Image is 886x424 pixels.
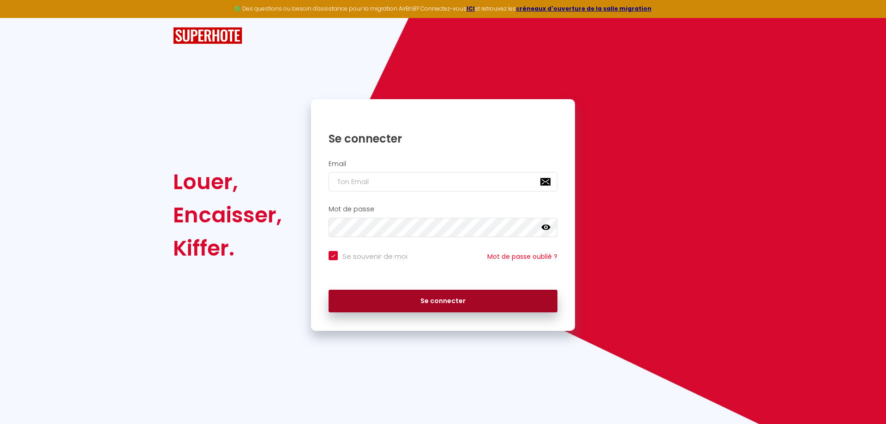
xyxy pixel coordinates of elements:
[173,198,282,232] div: Encaisser,
[329,160,557,168] h2: Email
[467,5,475,12] a: ICI
[329,205,557,213] h2: Mot de passe
[7,4,35,31] button: Ouvrir le widget de chat LiveChat
[173,232,282,265] div: Kiffer.
[173,27,242,44] img: SuperHote logo
[329,172,557,191] input: Ton Email
[173,165,282,198] div: Louer,
[329,131,557,146] h1: Se connecter
[516,5,652,12] a: créneaux d'ouverture de la salle migration
[487,252,557,261] a: Mot de passe oublié ?
[329,290,557,313] button: Se connecter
